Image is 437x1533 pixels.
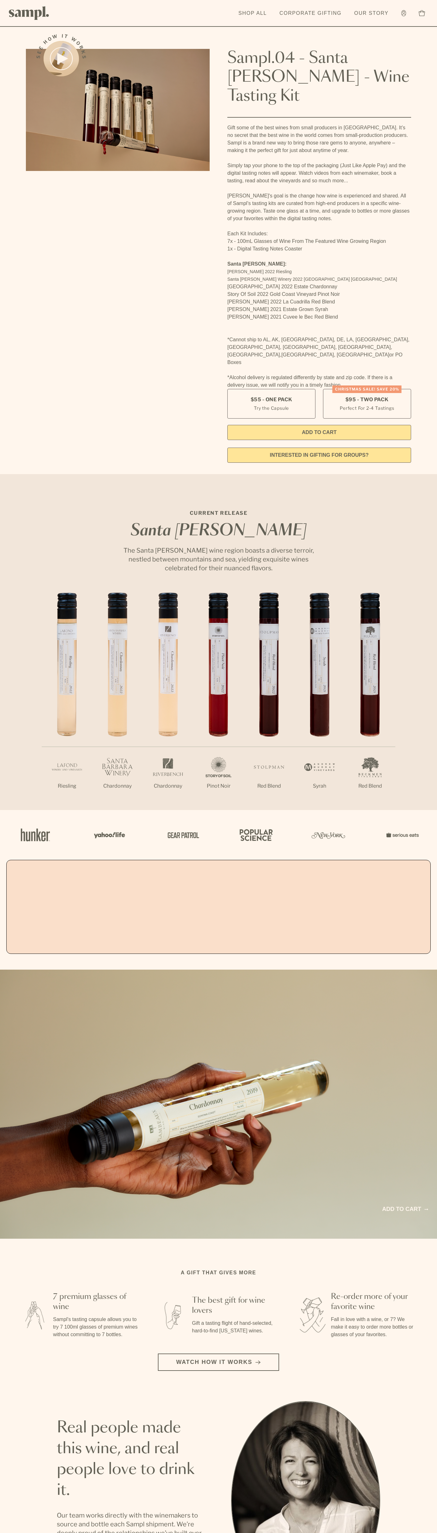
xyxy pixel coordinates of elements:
h3: 7 premium glasses of wine [53,1292,139,1312]
img: Artboard_6_04f9a106-072f-468a-bdd7-f11783b05722_x450.png [90,821,128,849]
h2: Real people made this wine, and real people love to drink it. [57,1418,206,1501]
img: Artboard_3_0b291449-6e8c-4d07-b2c2-3f3601a19cd1_x450.png [309,821,347,849]
em: Santa [PERSON_NAME] [130,523,307,538]
div: Christmas SALE! Save 20% [332,385,402,393]
p: CURRENT RELEASE [117,509,320,517]
a: Corporate Gifting [276,6,345,20]
span: [GEOGRAPHIC_DATA], [GEOGRAPHIC_DATA] [281,352,389,357]
h2: A gift that gives more [181,1269,256,1277]
h3: Re-order more of your favorite wine [331,1292,417,1312]
li: Story Of Soil 2022 Gold Coast Vineyard Pinot Noir [227,291,411,298]
p: Chardonnay [143,782,193,790]
img: Artboard_7_5b34974b-f019-449e-91fb-745f8d0877ee_x450.png [383,821,421,849]
li: [PERSON_NAME] 2022 La Cuadrilla Red Blend [227,298,411,306]
a: Our Story [351,6,392,20]
img: Sampl.04 - Santa Barbara - Wine Tasting Kit [26,49,210,171]
li: [GEOGRAPHIC_DATA] 2022 Estate Chardonnay [227,283,411,291]
span: $95 - Two Pack [345,396,389,403]
p: Syrah [294,782,345,790]
li: [PERSON_NAME] 2021 Estate Grown Syrah [227,306,411,313]
li: 5 / 7 [244,593,294,810]
a: Shop All [235,6,270,20]
span: [PERSON_NAME] 2022 Riesling [227,269,292,274]
small: Try the Capsule [254,405,289,411]
img: Artboard_1_c8cd28af-0030-4af1-819c-248e302c7f06_x450.png [16,821,54,849]
p: Red Blend [345,782,395,790]
p: The Santa [PERSON_NAME] wine region boasts a diverse terroir, nestled between mountains and sea, ... [117,546,320,573]
p: Red Blend [244,782,294,790]
p: Riesling [42,782,92,790]
p: Sampl's tasting capsule allows you to try 7 100ml glasses of premium wines without committing to ... [53,1316,139,1338]
h1: Sampl.04 - Santa [PERSON_NAME] - Wine Tasting Kit [227,49,411,106]
img: Sampl logo [9,6,49,20]
li: 6 / 7 [294,593,345,810]
p: Gift a tasting flight of hand-selected, hard-to-find [US_STATE] wines. [192,1319,278,1335]
div: Gift some of the best wines from small producers in [GEOGRAPHIC_DATA]. It’s no secret that the be... [227,124,411,389]
img: Artboard_4_28b4d326-c26e-48f9-9c80-911f17d6414e_x450.png [236,821,274,849]
img: Artboard_5_7fdae55a-36fd-43f7-8bfd-f74a06a2878e_x450.png [163,821,201,849]
strong: Santa [PERSON_NAME]: [227,261,287,267]
p: Pinot Noir [193,782,244,790]
li: 1 / 7 [42,593,92,810]
span: Santa [PERSON_NAME] Winery 2022 [GEOGRAPHIC_DATA] [GEOGRAPHIC_DATA] [227,277,397,282]
li: [PERSON_NAME] 2021 Cuvee le Bec Red Blend [227,313,411,321]
li: 4 / 7 [193,593,244,810]
a: interested in gifting for groups? [227,448,411,463]
span: $55 - One Pack [251,396,292,403]
li: 3 / 7 [143,593,193,810]
li: 2 / 7 [92,593,143,810]
button: See how it works [44,41,79,76]
li: 7 / 7 [345,593,395,810]
a: Add to cart [382,1205,428,1213]
h3: The best gift for wine lovers [192,1295,278,1316]
button: Add to Cart [227,425,411,440]
p: Fall in love with a wine, or 7? We make it easy to order more bottles or glasses of your favorites. [331,1316,417,1338]
span: , [280,352,281,357]
small: Perfect For 2-4 Tastings [340,405,394,411]
p: Chardonnay [92,782,143,790]
button: Watch how it works [158,1354,279,1371]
